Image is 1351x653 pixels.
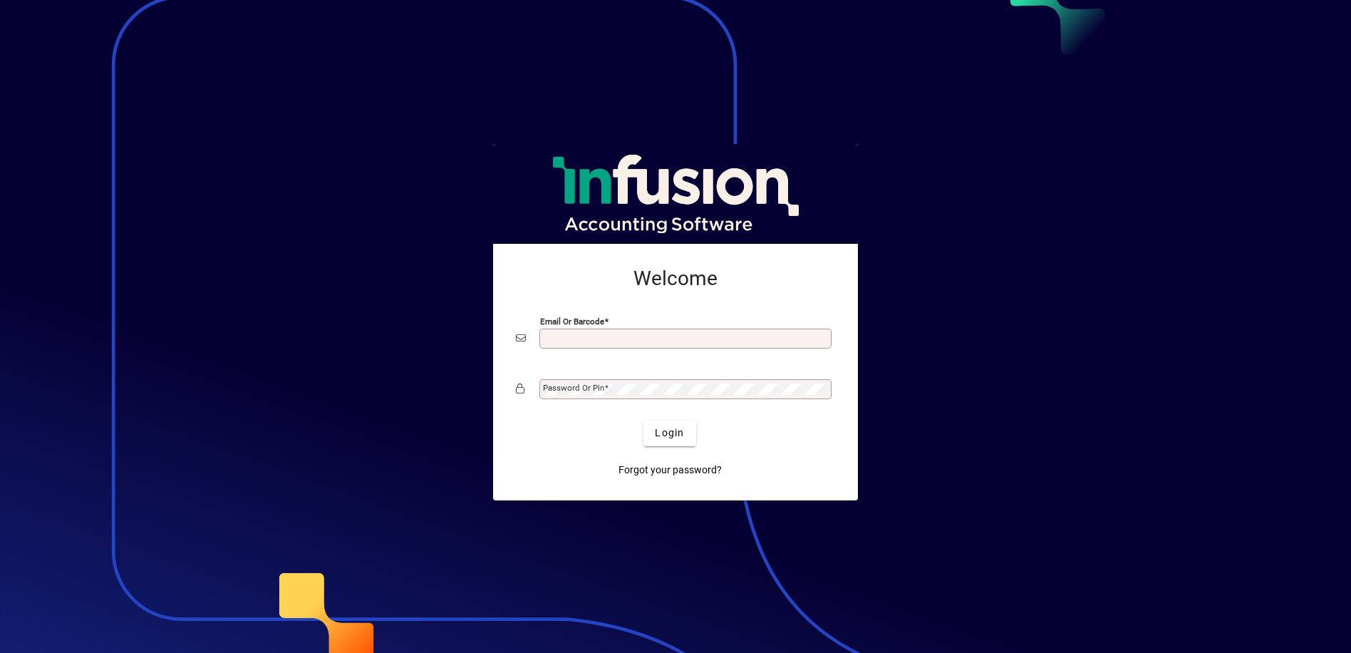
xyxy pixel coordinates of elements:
[643,421,695,446] button: Login
[618,463,722,478] span: Forgot your password?
[613,458,728,483] a: Forgot your password?
[655,426,684,441] span: Login
[516,267,835,291] h2: Welcome
[540,316,604,326] mat-label: Email or Barcode
[543,383,604,393] mat-label: Password or Pin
